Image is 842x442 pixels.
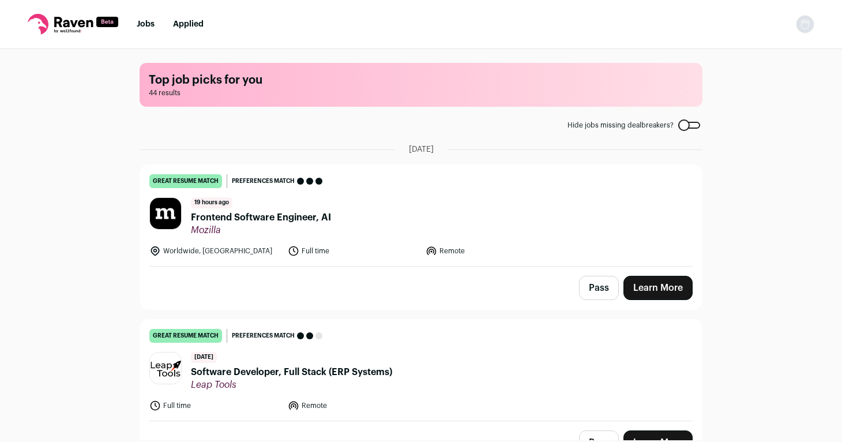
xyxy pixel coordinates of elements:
img: bfcbab2c7c09feba882793d09667f704fc773f86a84467dedb74b637d4c10bef.jpg [150,353,181,384]
span: Leap Tools [191,379,392,391]
a: Jobs [137,20,155,28]
li: Worldwide, [GEOGRAPHIC_DATA] [149,245,281,257]
button: Pass [579,276,619,300]
li: Remote [288,400,419,411]
li: Full time [149,400,281,411]
img: nopic.png [796,15,814,33]
img: ed6f39911129357e39051950c0635099861b11d33cdbe02a057c56aa8f195c9d [150,198,181,229]
a: Learn More [623,276,693,300]
span: Preferences match [232,330,295,342]
a: Applied [173,20,204,28]
a: great resume match Preferences match 19 hours ago Frontend Software Engineer, AI Mozilla Worldwid... [140,165,702,266]
a: great resume match Preferences match [DATE] Software Developer, Full Stack (ERP Systems) Leap Too... [140,320,702,421]
span: Frontend Software Engineer, AI [191,211,331,224]
button: Open dropdown [796,15,814,33]
li: Remote [426,245,557,257]
span: Preferences match [232,175,295,187]
div: great resume match [149,174,222,188]
span: Mozilla [191,224,331,236]
span: 19 hours ago [191,197,232,208]
h1: Top job picks for you [149,72,693,88]
li: Full time [288,245,419,257]
div: great resume match [149,329,222,343]
span: [DATE] [191,352,217,363]
span: Hide jobs missing dealbreakers? [567,121,674,130]
span: Software Developer, Full Stack (ERP Systems) [191,365,392,379]
span: [DATE] [409,144,434,155]
span: 44 results [149,88,693,98]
